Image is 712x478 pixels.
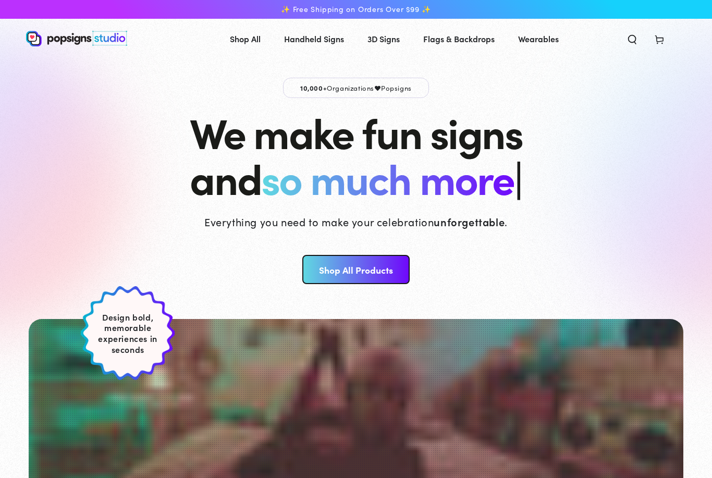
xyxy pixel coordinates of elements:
[510,25,567,53] a: Wearables
[276,25,352,53] a: Handheld Signs
[360,25,408,53] a: 3D Signs
[204,214,508,229] p: Everything you need to make your celebration .
[367,31,400,46] span: 3D Signs
[230,31,261,46] span: Shop All
[190,108,522,200] h1: We make fun signs and
[26,31,127,46] img: Popsigns Studio
[619,27,646,50] summary: Search our site
[514,148,522,206] span: |
[518,31,559,46] span: Wearables
[284,31,344,46] span: Handheld Signs
[281,5,431,14] span: ✨ Free Shipping on Orders Over $99 ✨
[423,31,495,46] span: Flags & Backdrops
[415,25,502,53] a: Flags & Backdrops
[283,78,429,98] p: Organizations Popsigns
[261,148,514,206] span: so much more
[300,83,327,92] span: 10,000+
[434,214,505,229] strong: unforgettable
[222,25,268,53] a: Shop All
[302,255,409,284] a: Shop All Products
